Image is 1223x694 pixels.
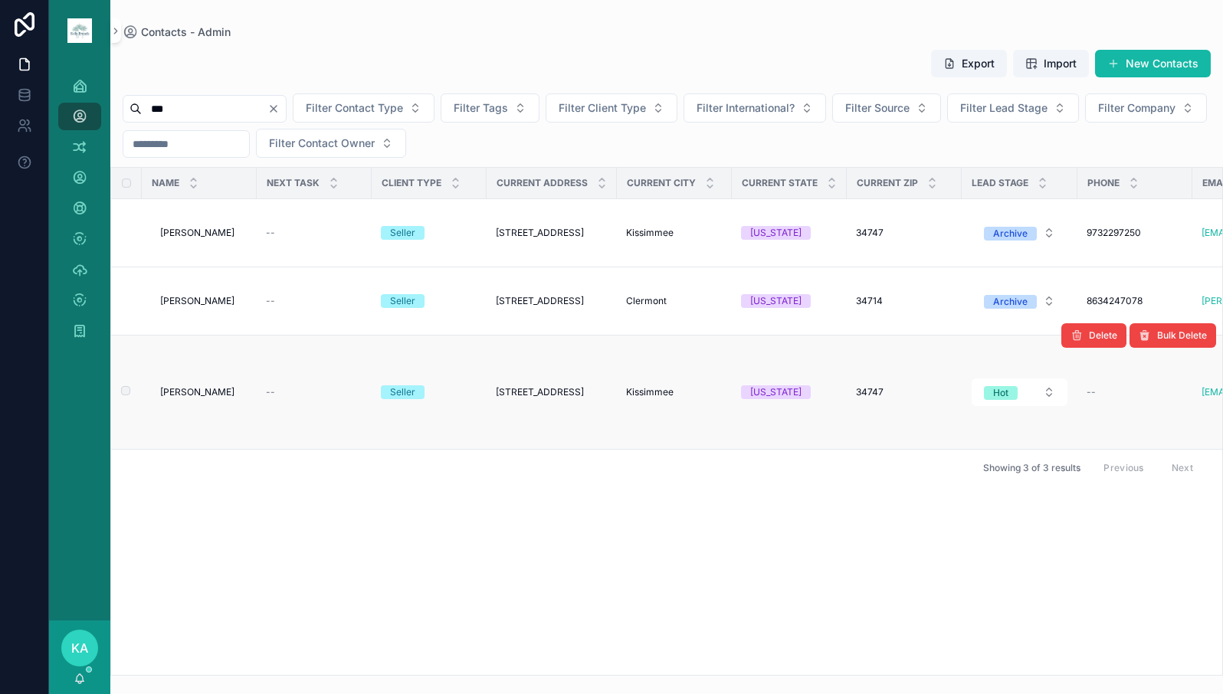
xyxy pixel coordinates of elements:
[857,177,918,189] span: Current Zip
[626,295,723,307] a: Clermont
[750,294,802,308] div: [US_STATE]
[390,385,415,399] div: Seller
[382,177,441,189] span: Client Type
[266,227,275,239] span: --
[267,177,320,189] span: Next Task
[390,226,415,240] div: Seller
[972,378,1067,406] button: Select Button
[972,177,1028,189] span: Lead Stage
[1098,100,1175,116] span: Filter Company
[697,100,795,116] span: Filter International?
[741,385,838,399] a: [US_STATE]
[160,386,234,398] span: [PERSON_NAME]
[496,227,608,239] a: [STREET_ADDRESS]
[626,386,674,398] span: Kissimmee
[160,227,248,239] a: [PERSON_NAME]
[381,294,477,308] a: Seller
[741,226,838,240] a: [US_STATE]
[684,93,826,123] button: Select Button
[267,103,286,115] button: Clear
[960,100,1048,116] span: Filter Lead Stage
[496,227,584,239] span: [STREET_ADDRESS]
[49,61,110,365] div: scrollable content
[152,177,179,189] span: Name
[496,295,608,307] a: [STREET_ADDRESS]
[141,25,231,40] span: Contacts - Admin
[1087,386,1096,398] span: --
[1087,386,1183,398] a: --
[497,177,588,189] span: Current Address
[832,93,941,123] button: Select Button
[546,93,677,123] button: Select Button
[626,227,723,239] a: Kissimmee
[390,294,415,308] div: Seller
[1044,56,1077,71] span: Import
[856,227,884,239] span: 34747
[626,227,674,239] span: Kissimmee
[266,295,275,307] span: --
[441,93,539,123] button: Select Button
[971,378,1068,407] a: Select Button
[947,93,1079,123] button: Select Button
[1087,227,1183,239] a: 9732297250
[1087,177,1120,189] span: Phone
[381,385,477,399] a: Seller
[1087,227,1141,239] span: 9732297250
[741,294,838,308] a: [US_STATE]
[856,386,952,398] a: 34747
[559,100,646,116] span: Filter Client Type
[496,386,608,398] a: [STREET_ADDRESS]
[1085,93,1207,123] button: Select Button
[266,386,275,398] span: --
[269,136,375,151] span: Filter Contact Owner
[931,50,1007,77] button: Export
[972,219,1067,247] button: Select Button
[750,385,802,399] div: [US_STATE]
[67,18,92,43] img: App logo
[993,295,1028,309] div: Archive
[496,295,584,307] span: [STREET_ADDRESS]
[993,386,1008,400] div: Hot
[972,287,1067,315] button: Select Button
[266,227,362,239] a: --
[845,100,910,116] span: Filter Source
[856,386,884,398] span: 34747
[496,386,584,398] span: [STREET_ADDRESS]
[160,386,248,398] a: [PERSON_NAME]
[160,295,248,307] a: [PERSON_NAME]
[256,129,406,158] button: Select Button
[856,295,883,307] span: 34714
[1089,329,1117,342] span: Delete
[1061,323,1126,348] button: Delete
[160,227,234,239] span: [PERSON_NAME]
[627,177,696,189] span: Current City
[971,286,1068,316] a: Select Button
[293,93,434,123] button: Select Button
[266,295,362,307] a: --
[856,227,952,239] a: 34747
[856,295,952,307] a: 34714
[306,100,403,116] span: Filter Contact Type
[993,227,1028,241] div: Archive
[1130,323,1216,348] button: Bulk Delete
[1013,50,1089,77] button: Import
[742,177,818,189] span: Current State
[71,639,88,657] span: KA
[971,218,1068,247] a: Select Button
[266,386,362,398] a: --
[626,295,667,307] span: Clermont
[123,25,231,40] a: Contacts - Admin
[1095,50,1211,77] button: New Contacts
[750,226,802,240] div: [US_STATE]
[160,295,234,307] span: [PERSON_NAME]
[381,226,477,240] a: Seller
[454,100,508,116] span: Filter Tags
[1157,329,1207,342] span: Bulk Delete
[983,462,1080,474] span: Showing 3 of 3 results
[626,386,723,398] a: Kissimmee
